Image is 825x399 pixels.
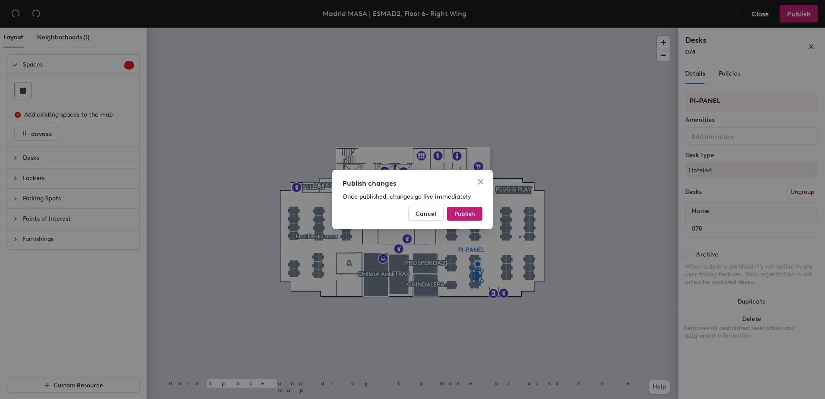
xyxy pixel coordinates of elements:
button: Cancel [408,207,444,221]
span: Publish [454,210,475,218]
span: Close [474,178,488,185]
span: Cancel [416,210,436,218]
span: close [477,178,484,185]
button: Publish [447,207,482,221]
button: Close [474,175,488,189]
div: Publish changes [343,178,482,189]
span: Once published, changes go live immediately [343,193,471,200]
